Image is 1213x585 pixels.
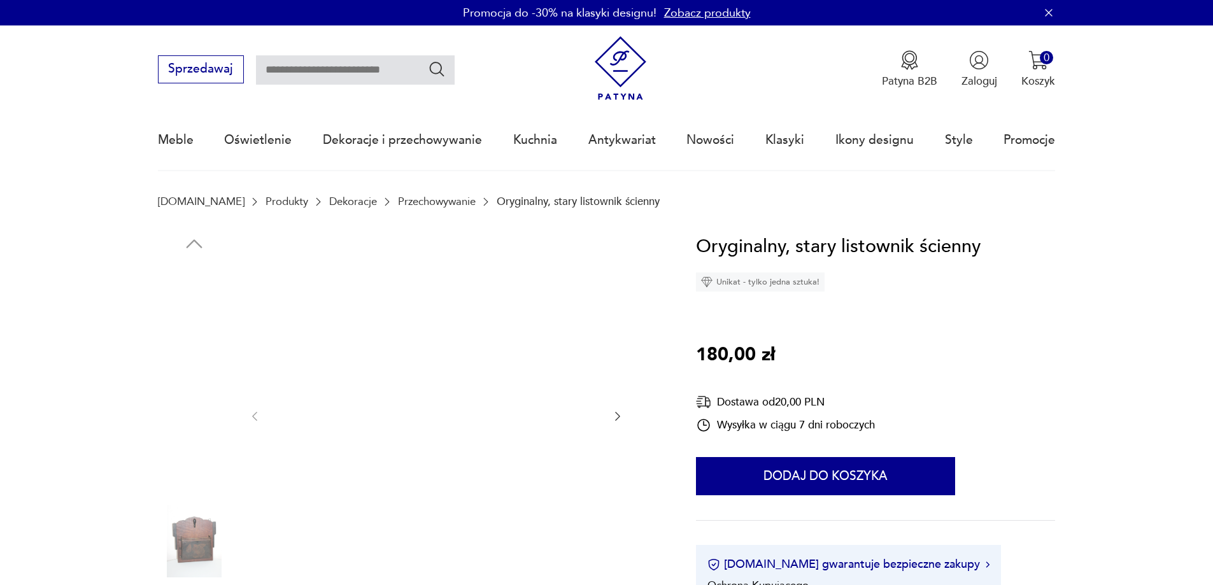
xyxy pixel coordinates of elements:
a: Ikona medaluPatyna B2B [882,50,937,88]
a: Meble [158,111,194,169]
button: Sprzedawaj [158,55,244,83]
p: Koszyk [1021,74,1055,88]
p: 180,00 zł [696,341,775,370]
img: Ikonka użytkownika [969,50,989,70]
a: Antykwariat [588,111,656,169]
div: Dostawa od 20,00 PLN [696,394,875,410]
a: Promocje [1004,111,1055,169]
a: Ikony designu [835,111,914,169]
img: Ikona certyfikatu [707,558,720,571]
button: Szukaj [428,60,446,78]
div: Unikat - tylko jedna sztuka! [696,272,825,292]
img: Ikona koszyka [1028,50,1048,70]
a: Oświetlenie [224,111,292,169]
a: Produkty [266,195,308,208]
a: Przechowywanie [398,195,476,208]
div: 0 [1040,51,1053,64]
img: Patyna - sklep z meblami i dekoracjami vintage [588,36,653,101]
img: Ikona diamentu [701,276,713,288]
img: Zdjęcie produktu Oryginalny, stary listownik ścienny [158,505,231,577]
a: Klasyki [765,111,804,169]
img: Zdjęcie produktu Oryginalny, stary listownik ścienny [158,424,231,497]
a: [DOMAIN_NAME] [158,195,245,208]
img: Ikona dostawy [696,394,711,410]
p: Patyna B2B [882,74,937,88]
a: Nowości [686,111,734,169]
img: Zdjęcie produktu Oryginalny, stary listownik ścienny [158,262,231,334]
button: Zaloguj [961,50,997,88]
button: Dodaj do koszyka [696,457,955,495]
a: Kuchnia [513,111,557,169]
img: Ikona medalu [900,50,919,70]
p: Promocja do -30% na klasyki designu! [463,5,656,21]
a: Dekoracje i przechowywanie [323,111,482,169]
h1: Oryginalny, stary listownik ścienny [696,232,981,262]
p: Zaloguj [961,74,997,88]
img: Zdjęcie produktu Oryginalny, stary listownik ścienny [158,342,231,415]
div: Wysyłka w ciągu 7 dni roboczych [696,418,875,433]
a: Zobacz produkty [664,5,751,21]
p: Oryginalny, stary listownik ścienny [497,195,660,208]
a: Dekoracje [329,195,377,208]
button: [DOMAIN_NAME] gwarantuje bezpieczne zakupy [707,556,990,572]
button: Patyna B2B [882,50,937,88]
button: 0Koszyk [1021,50,1055,88]
a: Sprzedawaj [158,65,244,75]
a: Style [945,111,973,169]
img: Ikona strzałki w prawo [986,561,990,568]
